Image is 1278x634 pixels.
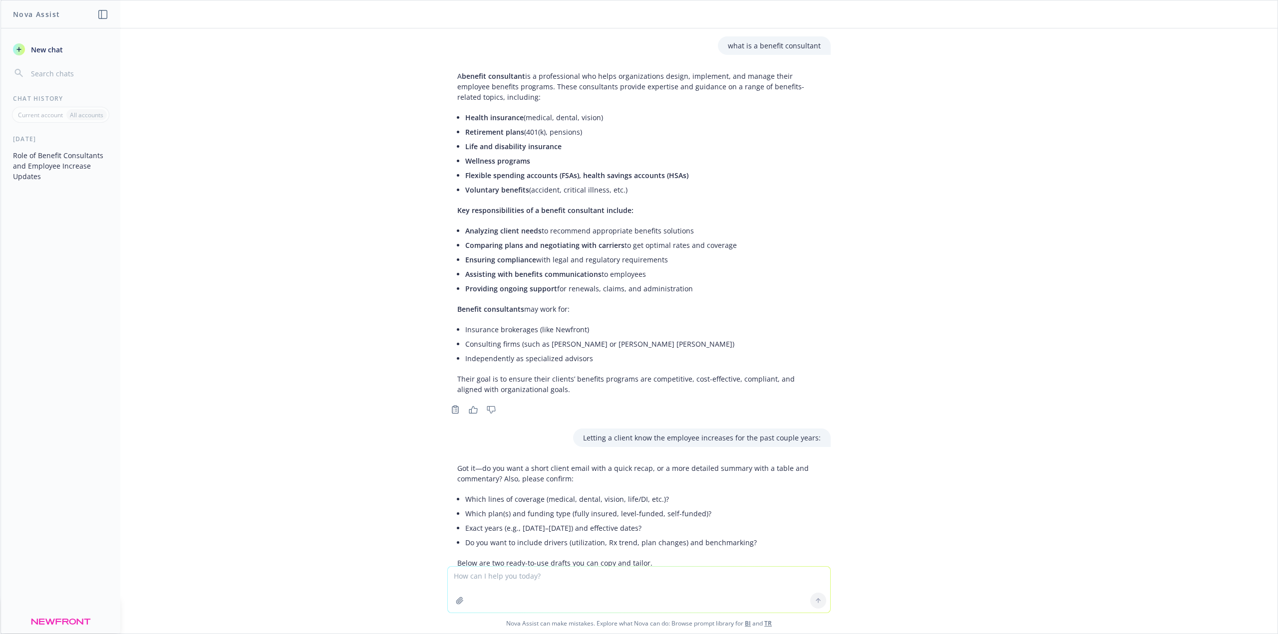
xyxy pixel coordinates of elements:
[9,40,112,58] button: New chat
[29,66,108,80] input: Search chats
[465,240,625,250] span: Comparing plans and negotiating with carriers
[465,156,530,166] span: Wellness programs
[465,322,821,337] li: Insurance brokerages (like Newfront)
[70,111,103,119] p: All accounts
[457,558,821,568] p: Below are two ready-to-use drafts you can copy and tailor.
[465,110,821,125] li: (medical, dental, vision)
[4,613,1274,634] span: Nova Assist can make mistakes. Explore what Nova can do: Browse prompt library for and
[18,111,63,119] p: Current account
[465,113,524,122] span: Health insurance
[465,269,602,279] span: Assisting with benefits communications
[465,125,821,139] li: (401(k), pensions)
[745,619,751,628] a: BI
[728,40,821,51] p: what is a benefit consultant
[465,127,524,137] span: Retirement plans
[465,185,529,195] span: Voluntary benefits
[465,506,821,521] li: Which plan(s) and funding type (fully insured, level-funded, self-funded)?
[457,463,821,484] p: Got it—do you want a short client email with a quick recap, or a more detailed summary with a tab...
[465,142,562,151] span: Life and disability insurance
[465,226,542,235] span: Analyzing client needs
[451,405,460,414] svg: Copy to clipboard
[483,403,499,417] button: Thumbs down
[465,337,821,351] li: Consulting firms (such as [PERSON_NAME] or [PERSON_NAME] [PERSON_NAME])
[465,267,821,281] li: to employees
[465,183,821,197] li: (accident, critical illness, etc.)
[465,492,821,506] li: Which lines of coverage (medical, dental, vision, life/DI, etc.)?
[462,71,525,81] span: benefit consultant
[465,284,557,293] span: Providing ongoing support
[465,252,821,267] li: with legal and regulatory requirements
[465,281,821,296] li: for renewals, claims, and administration
[465,171,688,180] span: Flexible spending accounts (FSAs), health savings accounts (HSAs)
[465,351,821,366] li: Independently as specialized advisors
[1,94,120,103] div: Chat History
[465,521,821,535] li: Exact years (e.g., [DATE]–[DATE]) and effective dates?
[457,304,821,314] p: may work for:
[1,135,120,143] div: [DATE]
[9,147,112,185] button: Role of Benefit Consultants and Employee Increase Updates
[465,255,536,264] span: Ensuring compliance
[764,619,772,628] a: TR
[457,71,821,102] p: A is a professional who helps organizations design, implement, and manage their employee benefits...
[457,206,634,215] span: Key responsibilities of a benefit consultant include:
[13,9,60,19] h1: Nova Assist
[465,223,821,238] li: to recommend appropriate benefits solutions
[29,44,63,55] span: New chat
[583,432,821,443] p: Letting a client know the employee increases for the past couple years:
[457,374,821,395] p: Their goal is to ensure their clients’ benefits programs are competitive, cost-effective, complia...
[457,304,524,314] span: Benefit consultants
[465,535,821,550] li: Do you want to include drivers (utilization, Rx trend, plan changes) and benchmarking?
[465,238,821,252] li: to get optimal rates and coverage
